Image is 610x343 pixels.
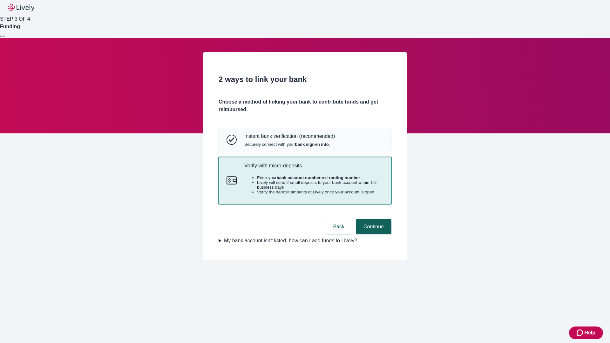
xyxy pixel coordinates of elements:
li: Enter your and [257,175,383,180]
li: Lively will send 2 small deposits to your bank account within 1-2 business days [257,180,383,190]
button: Back [325,219,352,234]
strong: bank sign-in info [295,142,329,147]
span: Securely connect with your . [244,142,335,147]
span: Help [584,329,595,337]
svg: Micro-deposits [227,175,237,185]
svg: Zendesk support icon [577,329,584,337]
h4: Choose a method of linking your bank to contribute funds and get reimbursed. [219,98,391,113]
strong: bank account number [277,175,321,180]
button: Instant bank verificationInstant bank verification (recommended)Securely connect with yourbank si... [219,128,391,151]
p: Verify with micro-deposits [244,163,383,169]
svg: Instant bank verification [227,135,237,145]
button: Micro-depositsVerify with micro-depositsEnter yourbank account numberand routing numberLively wil... [219,158,391,204]
strong: routing number [329,175,360,180]
img: Lively [8,4,34,11]
li: Verify the deposit amounts at Lively once your account is open [257,190,383,194]
button: Zendesk support iconHelp [569,326,603,339]
p: Instant bank verification (recommended) [244,133,335,139]
button: Continue [356,219,391,234]
summary: My bank account isn't listed, how can I add funds to Lively? [219,237,391,245]
h2: 2 ways to link your bank [219,74,391,85]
